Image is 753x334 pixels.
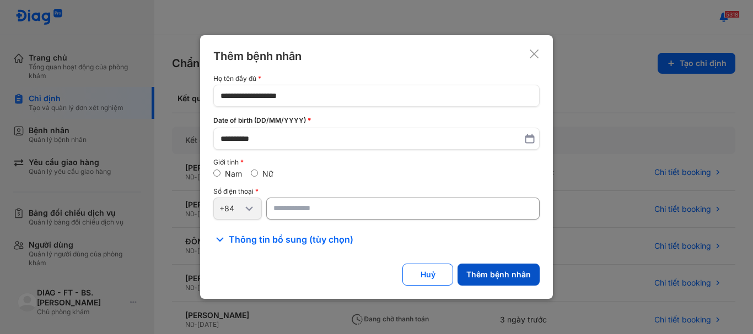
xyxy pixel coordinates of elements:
div: Họ tên đầy đủ [213,75,540,83]
div: Số điện thoại [213,188,540,195]
label: Nam [225,169,242,178]
div: Date of birth (DD/MM/YYYY) [213,116,540,125]
button: Huỷ [402,264,453,286]
div: Thêm bệnh nhân [213,48,302,64]
div: +84 [219,204,243,213]
div: Giới tính [213,158,540,166]
button: Thêm bệnh nhân [458,264,540,286]
label: Nữ [262,169,273,178]
span: Thông tin bổ sung (tùy chọn) [229,233,353,246]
